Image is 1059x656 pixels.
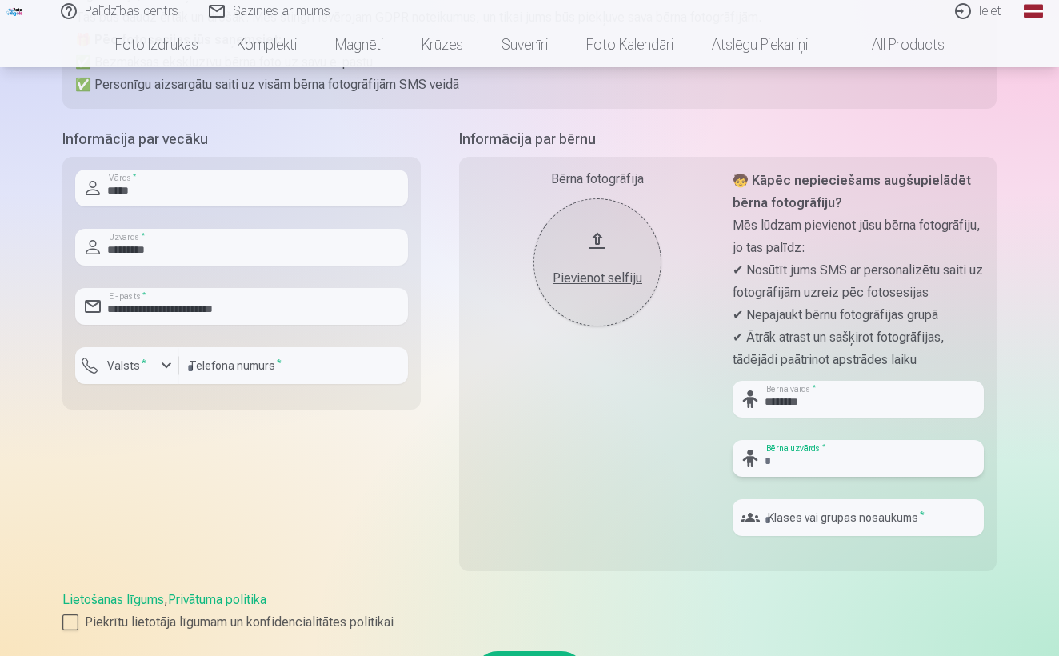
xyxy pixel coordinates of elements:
[101,358,153,374] label: Valsts
[62,128,421,150] h5: Informācija par vecāku
[549,269,645,288] div: Pievienot selfiju
[402,22,482,67] a: Krūzes
[733,173,971,210] strong: 🧒 Kāpēc nepieciešams augšupielādēt bērna fotogrāfiju?
[62,613,997,632] label: Piekrītu lietotāja līgumam un konfidencialitātes politikai
[733,259,984,304] p: ✔ Nosūtīt jums SMS ar personalizētu saiti uz fotogrāfijām uzreiz pēc fotosesijas
[62,590,997,632] div: ,
[567,22,693,67] a: Foto kalendāri
[533,198,661,326] button: Pievienot selfiju
[168,592,266,607] a: Privātuma politika
[482,22,567,67] a: Suvenīri
[733,214,984,259] p: Mēs lūdzam pievienot jūsu bērna fotogrāfiju, jo tas palīdz:
[472,170,723,189] div: Bērna fotogrāfija
[827,22,964,67] a: All products
[693,22,827,67] a: Atslēgu piekariņi
[6,6,24,16] img: /fa1
[733,304,984,326] p: ✔ Nepajaukt bērnu fotogrāfijas grupā
[75,347,179,384] button: Valsts*
[218,22,316,67] a: Komplekti
[96,22,218,67] a: Foto izdrukas
[62,592,164,607] a: Lietošanas līgums
[316,22,402,67] a: Magnēti
[75,74,984,96] p: ✅ Personīgu aizsargātu saiti uz visām bērna fotogrāfijām SMS veidā
[459,128,997,150] h5: Informācija par bērnu
[733,326,984,371] p: ✔ Ātrāk atrast un sašķirot fotogrāfijas, tādējādi paātrinot apstrādes laiku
